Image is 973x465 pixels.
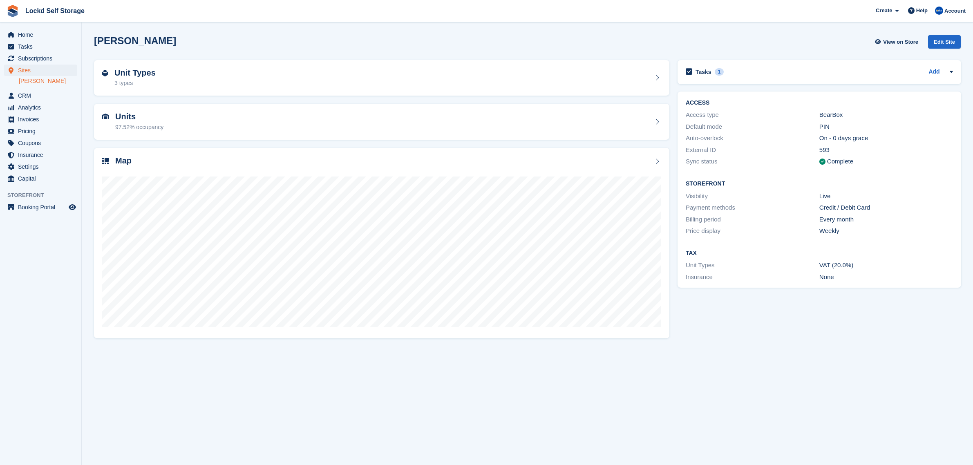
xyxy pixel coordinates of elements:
a: Lockd Self Storage [22,4,88,18]
div: Billing period [686,215,819,224]
a: Map [94,148,669,339]
h2: Units [115,112,163,121]
div: 1 [715,68,724,76]
a: menu [4,65,77,76]
a: View on Store [874,35,922,49]
span: Capital [18,173,67,184]
span: Account [944,7,966,15]
div: External ID [686,145,819,155]
span: Analytics [18,102,67,113]
span: Home [18,29,67,40]
a: menu [4,102,77,113]
a: menu [4,114,77,125]
div: 593 [819,145,953,155]
img: Jonny Bleach [935,7,943,15]
a: Unit Types 3 types [94,60,669,96]
div: 97.52% occupancy [115,123,163,132]
div: Edit Site [928,35,961,49]
a: menu [4,149,77,161]
div: Insurance [686,273,819,282]
div: None [819,273,953,282]
a: menu [4,53,77,64]
span: CRM [18,90,67,101]
h2: Tasks [696,68,711,76]
span: Insurance [18,149,67,161]
a: menu [4,90,77,101]
div: Complete [827,157,853,166]
div: Live [819,192,953,201]
img: unit-type-icn-2b2737a686de81e16bb02015468b77c625bbabd49415b5ef34ead5e3b44a266d.svg [102,70,108,76]
h2: Storefront [686,181,953,187]
a: menu [4,161,77,172]
div: VAT (20.0%) [819,261,953,270]
span: Sites [18,65,67,76]
h2: [PERSON_NAME] [94,35,176,46]
span: Help [916,7,928,15]
a: Edit Site [928,35,961,52]
span: Coupons [18,137,67,149]
div: Sync status [686,157,819,166]
div: Unit Types [686,261,819,270]
div: Visibility [686,192,819,201]
a: Preview store [67,202,77,212]
span: View on Store [883,38,918,46]
h2: ACCESS [686,100,953,106]
span: Settings [18,161,67,172]
span: Subscriptions [18,53,67,64]
a: Add [928,67,939,77]
div: Credit / Debit Card [819,203,953,212]
span: Storefront [7,191,81,199]
span: Tasks [18,41,67,52]
div: Weekly [819,226,953,236]
div: Default mode [686,122,819,132]
a: menu [4,201,77,213]
h2: Unit Types [114,68,156,78]
img: map-icn-33ee37083ee616e46c38cad1a60f524a97daa1e2b2c8c0bc3eb3415660979fc1.svg [102,158,109,164]
h2: Tax [686,250,953,257]
h2: Map [115,156,132,165]
div: 3 types [114,79,156,87]
div: Auto-overlock [686,134,819,143]
div: Every month [819,215,953,224]
div: BearBox [819,110,953,120]
a: menu [4,125,77,137]
img: unit-icn-7be61d7bf1b0ce9d3e12c5938cc71ed9869f7b940bace4675aadf7bd6d80202e.svg [102,114,109,119]
div: Price display [686,226,819,236]
div: Payment methods [686,203,819,212]
div: PIN [819,122,953,132]
a: menu [4,173,77,184]
span: Booking Portal [18,201,67,213]
a: menu [4,29,77,40]
div: On - 0 days grace [819,134,953,143]
a: [PERSON_NAME] [19,77,77,85]
span: Pricing [18,125,67,137]
img: stora-icon-8386f47178a22dfd0bd8f6a31ec36ba5ce8667c1dd55bd0f319d3a0aa187defe.svg [7,5,19,17]
span: Create [876,7,892,15]
div: Access type [686,110,819,120]
span: Invoices [18,114,67,125]
a: menu [4,137,77,149]
a: Units 97.52% occupancy [94,104,669,140]
a: menu [4,41,77,52]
